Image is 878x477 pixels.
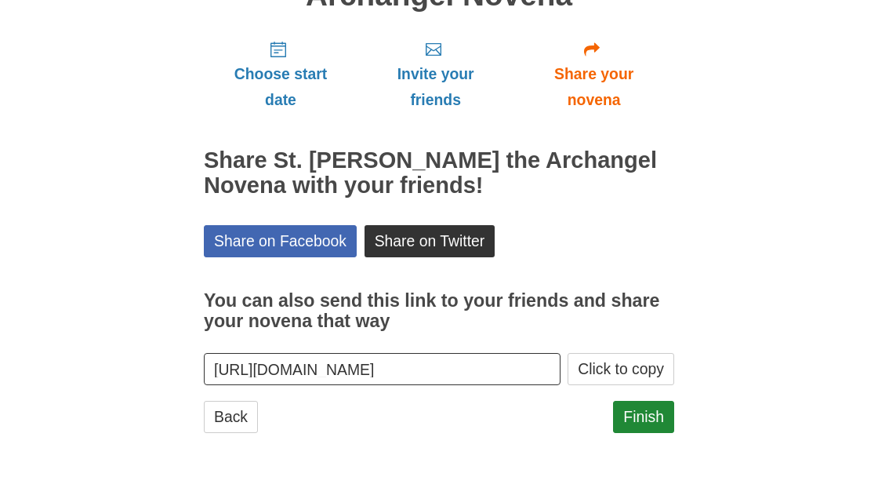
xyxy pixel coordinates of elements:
span: Choose start date [219,61,342,113]
a: Choose start date [204,27,357,121]
h2: Share St. [PERSON_NAME] the Archangel Novena with your friends! [204,148,674,198]
a: Share on Twitter [365,225,495,257]
span: Invite your friends [373,61,498,113]
a: Invite your friends [357,27,513,121]
a: Finish [613,401,674,433]
span: Share your novena [529,61,658,113]
a: Share on Facebook [204,225,357,257]
h3: You can also send this link to your friends and share your novena that way [204,291,674,331]
button: Click to copy [568,353,674,385]
a: Share your novena [513,27,674,121]
a: Back [204,401,258,433]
